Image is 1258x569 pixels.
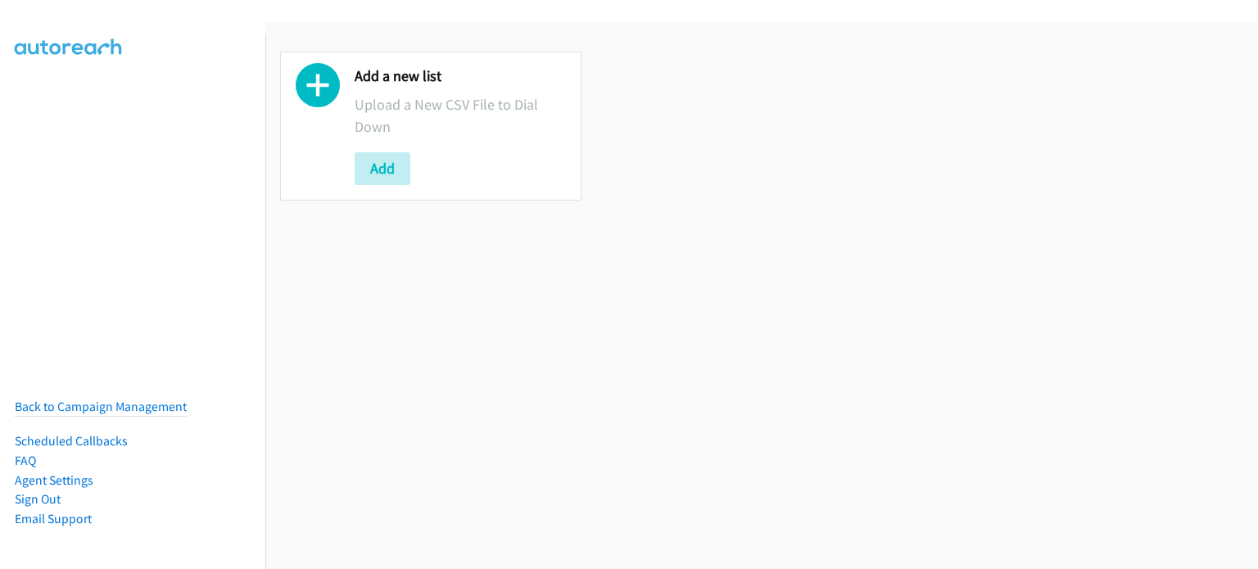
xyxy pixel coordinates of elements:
button: Add [355,152,410,185]
h2: Add a new list [355,67,566,86]
a: Sign Out [15,491,61,507]
a: Back to Campaign Management [15,399,187,414]
a: Email Support [15,511,92,526]
a: Scheduled Callbacks [15,433,128,449]
a: Agent Settings [15,472,93,488]
a: FAQ [15,453,36,468]
p: Upload a New CSV File to Dial Down [355,93,566,138]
